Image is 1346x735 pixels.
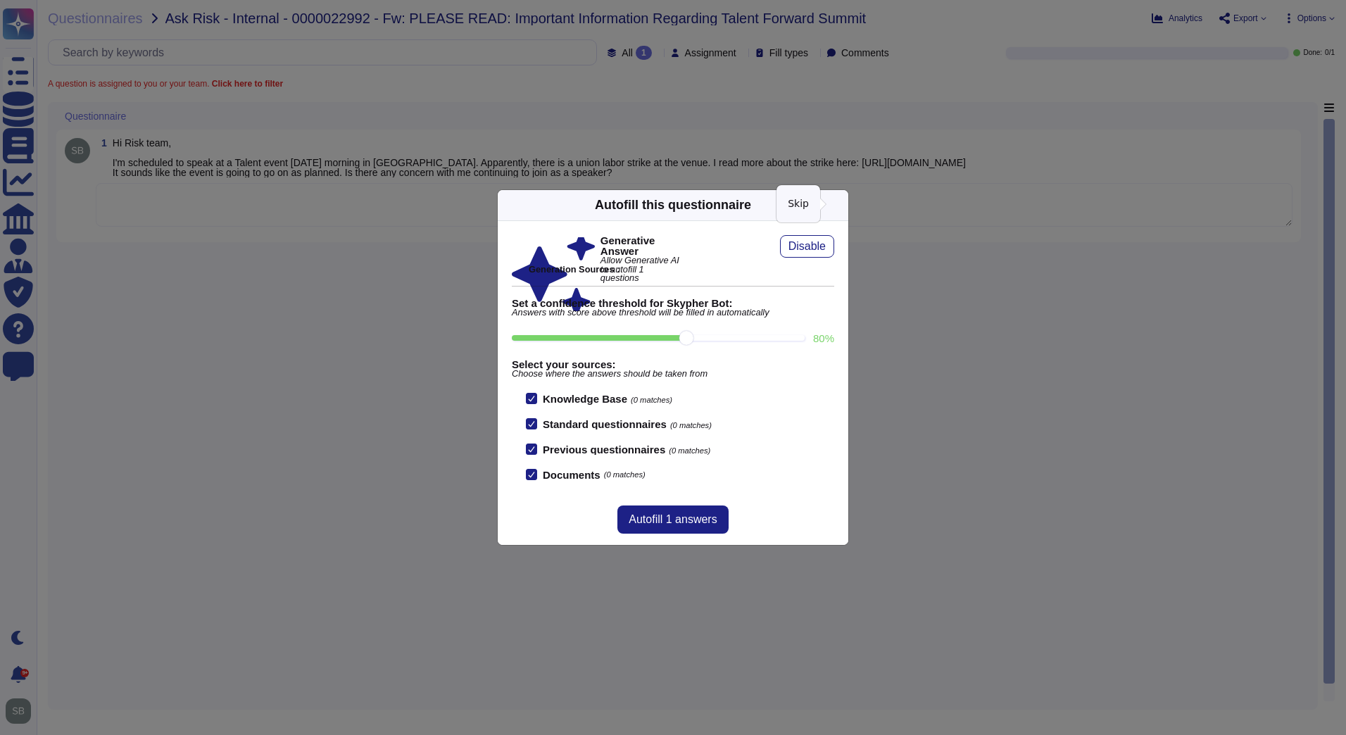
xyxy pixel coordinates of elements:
[543,470,600,480] b: Documents
[600,256,684,283] span: Allow Generative AI to autofill 1 questions
[512,308,834,318] span: Answers with score above threshold will be filled in automatically
[543,444,665,456] b: Previous questionnaires
[600,235,684,256] b: Generative Answer
[788,241,826,252] span: Disable
[776,185,820,222] div: Skip
[813,333,834,344] label: 80 %
[669,446,710,455] span: (0 matches)
[780,235,834,258] button: Disable
[617,505,728,534] button: Autofill 1 answers
[512,359,834,370] b: Select your sources:
[543,418,667,430] b: Standard questionnaires
[512,298,834,308] b: Set a confidence threshold for Skypher Bot:
[629,514,717,525] span: Autofill 1 answers
[512,370,834,379] span: Choose where the answers should be taken from
[604,471,646,479] span: (0 matches)
[529,264,619,275] b: Generation Sources :
[670,421,712,429] span: (0 matches)
[543,393,627,405] b: Knowledge Base
[631,396,672,404] span: (0 matches)
[595,196,751,215] div: Autofill this questionnaire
